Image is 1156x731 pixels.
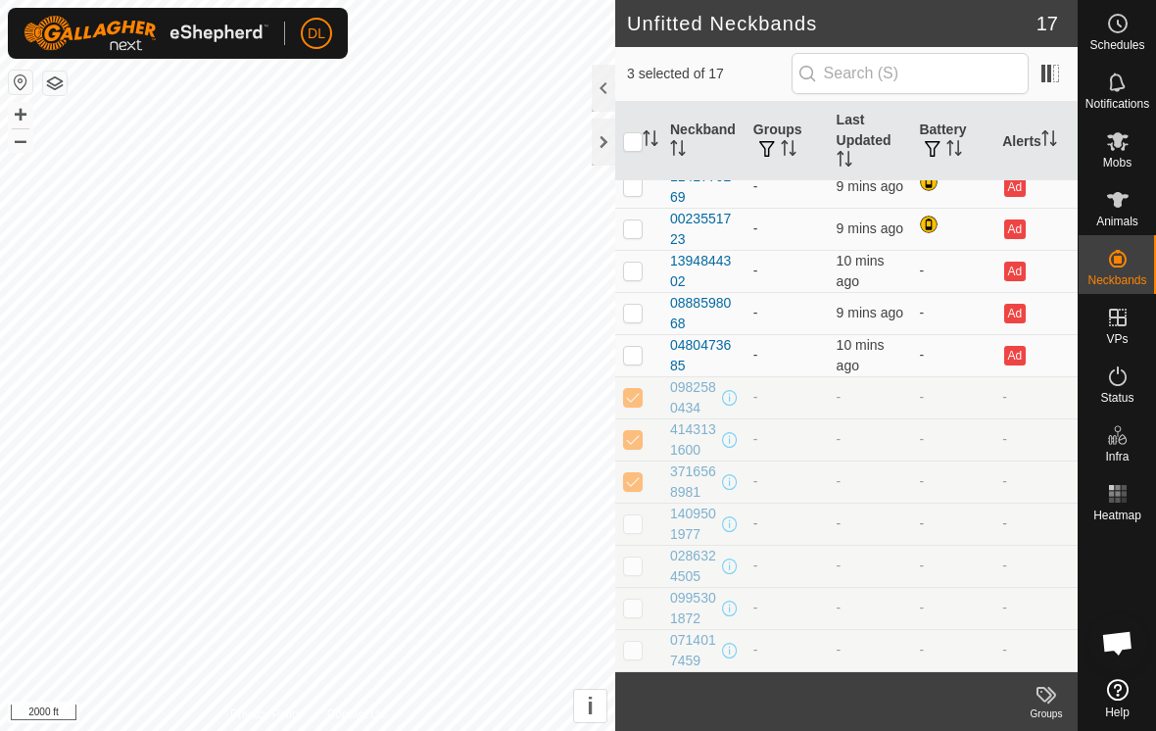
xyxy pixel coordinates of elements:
th: Battery [911,102,994,181]
td: - [994,418,1078,461]
div: Groups [1015,707,1078,721]
div: 0714017459 [670,630,718,671]
td: - [746,166,829,208]
div: Open chat [1088,613,1147,672]
div: 0286324505 [670,546,718,587]
td: - [746,629,829,671]
span: 25 Sep 2025 at 5:06 pm [837,220,903,236]
span: 3 selected of 17 [627,64,792,84]
span: - [837,558,842,573]
td: - [994,587,1078,629]
td: - [994,503,1078,545]
button: Ad [1004,219,1026,239]
div: 0480473685 [670,335,738,376]
td: - [911,418,994,461]
td: - [746,503,829,545]
span: Mobs [1103,157,1132,169]
td: - [746,292,829,334]
span: - [837,642,842,658]
div: 1394844302 [670,251,738,292]
div: 1141779269 [670,167,738,208]
td: - [746,545,829,587]
span: 25 Sep 2025 at 5:05 pm [837,305,903,320]
p-sorticon: Activate to sort [643,133,658,149]
button: Ad [1004,346,1026,365]
button: i [574,690,606,722]
div: 0982580434 [670,377,718,418]
th: Alerts [994,102,1078,181]
a: Contact Us [327,706,385,723]
p-sorticon: Activate to sort [946,143,962,159]
td: - [746,418,829,461]
td: - [746,334,829,376]
td: - [911,334,994,376]
p-sorticon: Activate to sort [1041,133,1057,149]
span: 25 Sep 2025 at 5:06 pm [837,178,903,194]
span: Neckbands [1087,274,1146,286]
span: - [837,600,842,615]
span: - [837,515,842,531]
td: - [746,250,829,292]
td: - [994,376,1078,418]
img: Gallagher Logo [24,16,268,51]
td: - [746,461,829,503]
h2: Unfitted Neckbands [627,12,1036,35]
span: - [837,389,842,405]
td: - [911,250,994,292]
td: - [911,503,994,545]
span: DL [308,24,325,44]
td: - [994,545,1078,587]
button: Ad [1004,177,1026,197]
span: Heatmap [1093,510,1141,521]
td: - [911,587,994,629]
span: 25 Sep 2025 at 5:05 pm [837,253,885,289]
th: Last Updated [829,102,912,181]
span: - [837,431,842,447]
th: Groups [746,102,829,181]
div: 3716568981 [670,462,718,503]
td: - [911,376,994,418]
div: 1409501977 [670,504,718,545]
button: + [9,103,32,126]
td: - [994,629,1078,671]
span: Schedules [1089,39,1144,51]
th: Neckband [662,102,746,181]
td: - [746,376,829,418]
a: Privacy Policy [230,706,304,723]
td: - [911,292,994,334]
p-sorticon: Activate to sort [670,143,686,159]
p-sorticon: Activate to sort [837,154,852,170]
div: 0995301872 [670,588,718,629]
input: Search (S) [792,53,1029,94]
button: Ad [1004,262,1026,281]
a: Help [1079,671,1156,726]
span: 25 Sep 2025 at 5:05 pm [837,337,885,373]
button: – [9,128,32,152]
span: 17 [1036,9,1058,38]
span: i [587,693,594,719]
span: Animals [1096,216,1138,227]
span: - [837,473,842,489]
td: - [911,545,994,587]
p-sorticon: Activate to sort [781,143,796,159]
div: 0023551723 [670,209,738,250]
td: - [746,208,829,250]
td: - [994,461,1078,503]
td: - [911,629,994,671]
span: Notifications [1085,98,1149,110]
td: - [911,461,994,503]
div: 0888598068 [670,293,738,334]
span: Status [1100,392,1133,404]
td: - [746,587,829,629]
span: Infra [1105,451,1129,463]
span: VPs [1106,333,1128,345]
button: Ad [1004,304,1026,323]
button: Map Layers [43,72,67,95]
span: Help [1105,707,1130,718]
button: Reset Map [9,71,32,94]
div: 4143131600 [670,419,718,461]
